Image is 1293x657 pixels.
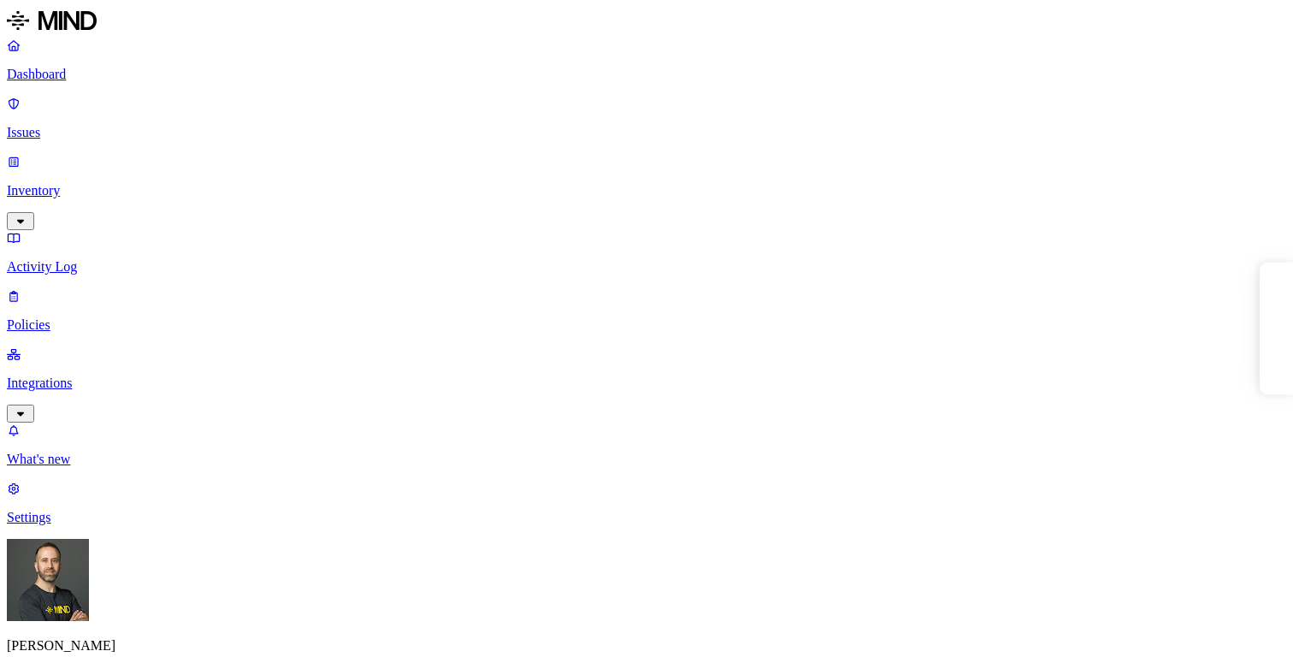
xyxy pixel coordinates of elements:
[7,539,89,621] img: Tom Mayblum
[7,452,1286,467] p: What's new
[7,259,1286,275] p: Activity Log
[7,7,97,34] img: MIND
[7,125,1286,140] p: Issues
[7,67,1286,82] p: Dashboard
[7,183,1286,198] p: Inventory
[7,317,1286,333] p: Policies
[7,510,1286,525] p: Settings
[7,376,1286,391] p: Integrations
